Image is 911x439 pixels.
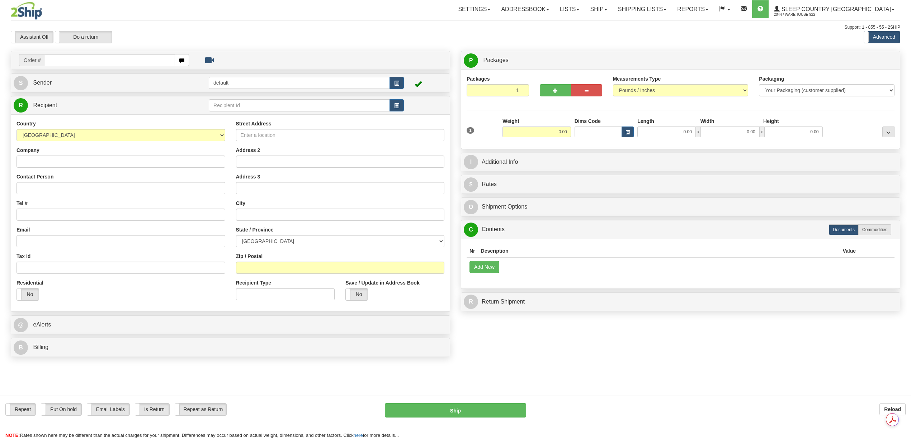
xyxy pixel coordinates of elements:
[700,118,714,125] label: Width
[464,177,897,192] a: $Rates
[385,403,526,417] button: Ship
[14,318,28,332] span: @
[5,433,20,438] span: NOTE:
[14,98,28,113] span: R
[16,173,53,180] label: Contact Person
[464,155,897,170] a: IAdditional Info
[858,224,891,235] label: Commodities
[236,173,260,180] label: Address 3
[882,127,895,137] div: ...
[16,279,43,286] label: Residential
[478,244,840,258] th: Description
[236,120,272,127] label: Street Address
[769,0,900,18] a: Sleep Country [GEOGRAPHIC_DATA] 2044 / Warehouse 922
[467,244,478,258] th: Nr
[637,118,654,125] label: Length
[209,99,390,111] input: Recipient Id
[33,102,57,108] span: Recipient
[483,57,508,63] span: Packages
[464,53,478,68] span: P
[19,54,45,66] span: Order #
[236,200,245,207] label: City
[16,200,28,207] label: Tel #
[14,340,28,355] span: B
[613,75,661,82] label: Measurements Type
[759,75,784,82] label: Packaging
[16,253,30,260] label: Tax Id
[236,226,274,233] label: State / Province
[209,77,390,89] input: Sender Id
[33,344,48,350] span: Billing
[467,75,490,82] label: Packages
[884,406,901,412] b: Reload
[464,200,897,214] a: OShipment Options
[55,31,112,43] label: Do a return
[17,288,39,300] label: No
[464,295,478,309] span: R
[780,6,891,12] span: Sleep Country [GEOGRAPHIC_DATA]
[346,288,368,300] label: No
[613,0,672,18] a: Shipping lists
[236,253,263,260] label: Zip / Postal
[236,147,260,154] label: Address 2
[496,0,554,18] a: Addressbook
[696,127,701,137] span: x
[774,11,828,18] span: 2044 / Warehouse 922
[864,31,900,43] label: Advanced
[16,226,30,233] label: Email
[585,0,612,18] a: Ship
[14,76,28,90] span: S
[345,279,419,286] label: Save / Update in Address Book
[16,147,39,154] label: Company
[467,127,474,134] span: 1
[464,222,897,237] a: CContents
[759,127,764,137] span: x
[14,340,447,355] a: B Billing
[895,183,910,256] iframe: chat widget
[236,279,272,286] label: Recipient Type
[6,404,36,415] label: Repeat
[11,2,42,20] img: logo2044.jpg
[11,31,53,43] label: Assistant Off
[11,24,900,30] div: Support: 1 - 855 - 55 - 2SHIP
[33,80,52,86] span: Sender
[464,223,478,237] span: C
[829,224,859,235] label: Documents
[464,53,897,68] a: P Packages
[840,244,859,258] th: Value
[135,404,169,415] label: Is Return
[236,129,445,141] input: Enter a location
[14,76,209,90] a: S Sender
[575,118,601,125] label: Dims Code
[554,0,585,18] a: Lists
[464,177,478,192] span: $
[502,118,519,125] label: Weight
[33,321,51,328] span: eAlerts
[469,261,499,273] button: Add New
[175,404,226,415] label: Repeat as Return
[87,404,129,415] label: Email Labels
[464,155,478,169] span: I
[14,98,187,113] a: R Recipient
[16,120,36,127] label: Country
[763,118,779,125] label: Height
[41,404,81,415] label: Put On hold
[464,200,478,214] span: O
[453,0,496,18] a: Settings
[672,0,714,18] a: Reports
[14,318,447,332] a: @ eAlerts
[354,433,363,438] a: here
[464,295,897,309] a: RReturn Shipment
[879,403,906,415] button: Reload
